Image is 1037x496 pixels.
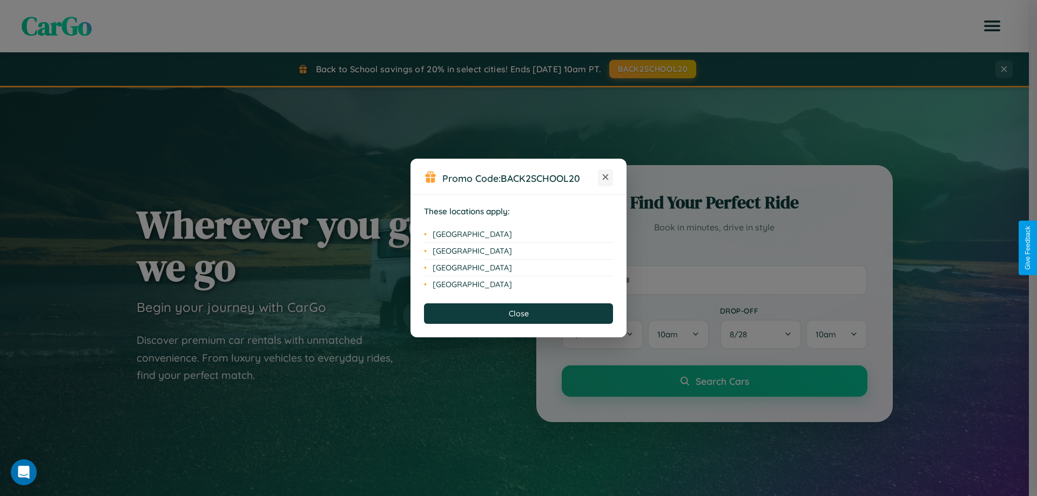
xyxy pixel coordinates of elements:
[424,206,510,216] strong: These locations apply:
[424,260,613,276] li: [GEOGRAPHIC_DATA]
[424,243,613,260] li: [GEOGRAPHIC_DATA]
[1024,226,1032,270] div: Give Feedback
[424,276,613,293] li: [GEOGRAPHIC_DATA]
[424,303,613,324] button: Close
[11,459,37,485] div: Open Intercom Messenger
[424,226,613,243] li: [GEOGRAPHIC_DATA]
[442,172,598,184] h3: Promo Code:
[501,172,580,184] b: BACK2SCHOOL20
